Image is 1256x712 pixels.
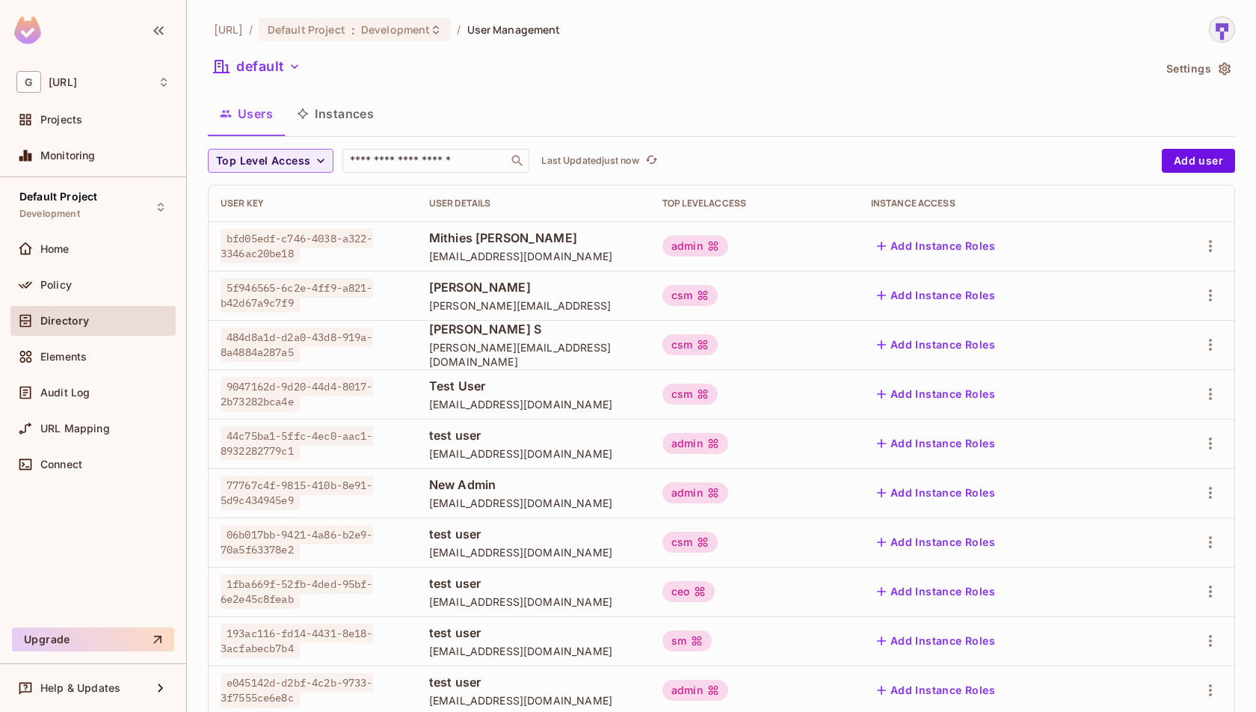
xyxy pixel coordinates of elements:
div: Top Level Access [662,197,847,209]
div: admin [662,433,728,454]
button: Add Instance Roles [871,629,1001,653]
button: Add user [1162,149,1235,173]
div: csm [662,532,718,553]
span: test user [429,526,638,542]
div: admin [662,482,728,503]
div: admin [662,236,728,257]
span: 9047162d-9d20-44d4-8017-2b73282bca4e [221,377,373,411]
span: 44c75ba1-5ffc-4ec0-aac1-8932282779c1 [221,426,373,461]
span: refresh [645,153,658,168]
span: Default Project [19,191,97,203]
span: Projects [40,114,82,126]
span: test user [429,575,638,592]
div: admin [662,680,728,701]
span: Audit Log [40,387,90,399]
button: Add Instance Roles [871,530,1001,554]
span: Test User [429,378,638,394]
span: [EMAIL_ADDRESS][DOMAIN_NAME] [429,693,638,708]
span: [PERSON_NAME] [429,279,638,295]
button: Users [208,95,285,132]
button: Add Instance Roles [871,678,1001,702]
button: Add Instance Roles [871,481,1001,505]
button: Add Instance Roles [871,382,1001,406]
span: [EMAIL_ADDRESS][DOMAIN_NAME] [429,595,638,609]
span: 193ac116-fd14-4431-8e18-3acfabecb7b4 [221,624,373,658]
div: ceo [662,581,715,602]
span: Elements [40,351,87,363]
div: Instance Access [871,197,1133,209]
img: SReyMgAAAABJRU5ErkJggg== [14,16,41,44]
span: Top Level Access [216,152,310,171]
span: : [351,24,356,36]
button: Top Level Access [208,149,333,173]
span: [EMAIL_ADDRESS][DOMAIN_NAME] [429,249,638,263]
span: test user [429,427,638,444]
span: the active workspace [214,22,243,37]
li: / [457,22,461,37]
span: test user [429,624,638,641]
span: 06b017bb-9421-4a86-b2e9-70a5f63378e2 [221,525,373,559]
button: Settings [1160,57,1235,81]
span: [EMAIL_ADDRESS][DOMAIN_NAME] [429,397,638,411]
span: [EMAIL_ADDRESS][DOMAIN_NAME] [429,545,638,559]
button: Instances [285,95,386,132]
span: Home [40,243,70,255]
span: [PERSON_NAME] S [429,321,638,337]
span: Workspace: genworx.ai [49,76,77,88]
div: csm [662,334,718,355]
span: 1fba669f-52fb-4ded-95bf-6e2e45c8feab [221,574,373,609]
p: Last Updated just now [541,155,639,167]
span: e045142d-d2bf-4c2b-9733-3f7555ce6e8c [221,673,373,708]
span: Click to refresh data [639,152,660,170]
span: [PERSON_NAME][EMAIL_ADDRESS][DOMAIN_NAME] [429,340,638,369]
span: [EMAIL_ADDRESS][DOMAIN_NAME] [429,644,638,658]
span: Connect [40,458,82,470]
li: / [249,22,253,37]
span: [EMAIL_ADDRESS][DOMAIN_NAME] [429,496,638,510]
span: 5f946565-6c2e-4ff9-a821-b42d67a9c7f9 [221,278,373,313]
div: sm [662,630,712,651]
span: Mithies [PERSON_NAME] [429,230,638,246]
button: refresh [642,152,660,170]
span: bfd05edf-c746-4038-a322-3346ac20be18 [221,229,373,263]
div: csm [662,285,718,306]
button: Upgrade [12,627,174,651]
span: Default Project [268,22,345,37]
span: [EMAIL_ADDRESS][DOMAIN_NAME] [429,446,638,461]
span: 77767c4f-9815-410b-8e91-5d9c434945e9 [221,476,373,510]
button: Add Instance Roles [871,234,1001,258]
button: Add Instance Roles [871,580,1001,604]
span: [PERSON_NAME][EMAIL_ADDRESS] [429,298,638,313]
span: User Management [467,22,561,37]
span: Development [361,22,430,37]
span: 484d8a1d-d2a0-43d8-919a-8a4884a287a5 [221,328,373,362]
span: Help & Updates [40,682,120,694]
span: Policy [40,279,72,291]
span: New Admin [429,476,638,493]
img: sharmila@genworx.ai [1210,17,1234,42]
div: csm [662,384,718,405]
span: Directory [40,315,89,327]
span: G [16,71,41,93]
button: default [208,55,307,79]
span: URL Mapping [40,423,110,435]
button: Add Instance Roles [871,283,1001,307]
span: Development [19,208,80,220]
button: Add Instance Roles [871,432,1001,455]
span: Monitoring [40,150,96,162]
button: Add Instance Roles [871,333,1001,357]
div: User Key [221,197,405,209]
div: User Details [429,197,638,209]
span: test user [429,674,638,690]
